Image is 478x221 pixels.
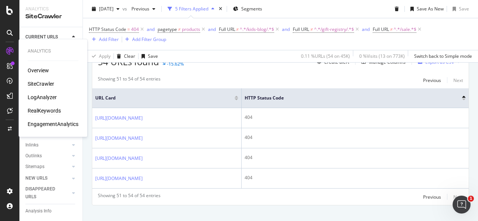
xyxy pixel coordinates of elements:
[99,36,119,42] div: Add Filter
[25,152,42,160] div: Outlinks
[25,174,47,182] div: NEW URLS
[28,107,61,114] a: RealKeywords
[131,24,139,35] span: 404
[407,3,444,15] button: Save As New
[390,26,393,32] span: ≠
[175,6,208,12] div: 5 Filters Applied
[95,114,143,122] a: [URL][DOMAIN_NAME]
[453,194,463,200] div: Next
[25,152,70,160] a: Outlinks
[28,67,49,74] a: Overview
[394,24,416,35] span: ^.*/sale.*$
[423,194,441,200] div: Previous
[28,120,78,128] a: EngagementAnalytics
[453,192,463,201] button: Next
[122,6,128,12] span: vs
[293,26,309,32] span: Full URL
[28,80,54,88] a: SiteCrawler
[453,76,463,85] button: Next
[165,3,217,15] button: 5 Filters Applied
[182,24,200,35] span: products
[245,114,466,121] div: 404
[147,26,155,33] button: and
[373,26,389,32] span: Full URL
[359,53,405,59] div: 0 % Visits ( 13 on 773K )
[25,12,77,21] div: SiteCrawler
[314,24,354,35] span: ^.*/gift-registry/.*$
[132,36,166,42] div: Add Filter Group
[25,33,70,41] a: CURRENT URLS
[147,26,155,32] div: and
[139,50,158,62] button: Save
[28,94,57,101] a: LogAnalyzer
[95,95,233,101] span: URL Card
[411,50,472,62] button: Switch back to Simple mode
[453,77,463,83] div: Next
[95,155,143,162] a: [URL][DOMAIN_NAME]
[208,26,216,33] button: and
[245,95,451,101] span: HTTP Status Code
[28,48,78,54] div: Analytics
[95,135,143,142] a: [URL][DOMAIN_NAME]
[25,33,58,41] div: CURRENT URLS
[89,50,111,62] button: Apply
[25,185,70,201] a: DISAPPEARED URLS
[468,196,474,202] span: 1
[282,26,290,32] div: and
[122,35,166,44] button: Add Filter Group
[167,61,184,67] div: -15.62%
[301,53,350,59] div: 0.11 % URLs ( 54 on 45K )
[114,50,135,62] button: Clear
[459,6,469,12] div: Save
[25,207,77,215] a: Analysis Info
[362,26,370,33] button: and
[127,26,130,32] span: =
[310,26,313,32] span: ≠
[148,53,158,59] div: Save
[282,26,290,33] button: and
[417,6,444,12] div: Save As New
[245,154,466,161] div: 404
[423,192,441,201] button: Previous
[98,76,161,85] div: Showing 51 to 54 of 54 entries
[89,35,119,44] button: Add Filter
[423,76,441,85] button: Previous
[236,26,239,32] span: ≠
[25,6,77,12] div: Analytics
[423,77,441,83] div: Previous
[89,26,126,32] span: HTTP Status Code
[208,26,216,32] div: and
[362,26,370,32] div: and
[245,174,466,181] div: 404
[25,207,52,215] div: Analysis Info
[178,26,181,32] span: ≠
[25,185,63,201] div: DISAPPEARED URLS
[25,174,70,182] a: NEW URLS
[99,53,111,59] div: Apply
[245,134,466,141] div: 404
[158,26,177,32] span: pagetype
[128,6,149,12] span: Previous
[99,6,114,12] span: 2025 Aug. 24th
[450,3,469,15] button: Save
[89,3,122,15] button: [DATE]
[240,24,274,35] span: ^.*/kids-blog/.*$
[414,53,472,59] div: Switch back to Simple mode
[128,3,158,15] button: Previous
[124,53,135,59] div: Clear
[219,26,235,32] span: Full URL
[230,3,265,15] button: Segments
[25,163,70,171] a: Sitemaps
[95,175,143,182] a: [URL][DOMAIN_NAME]
[98,192,161,201] div: Showing 51 to 54 of 54 entries
[453,196,471,214] iframe: Intercom live chat
[25,141,38,149] div: Inlinks
[25,141,70,149] a: Inlinks
[241,6,262,12] span: Segments
[25,163,44,171] div: Sitemaps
